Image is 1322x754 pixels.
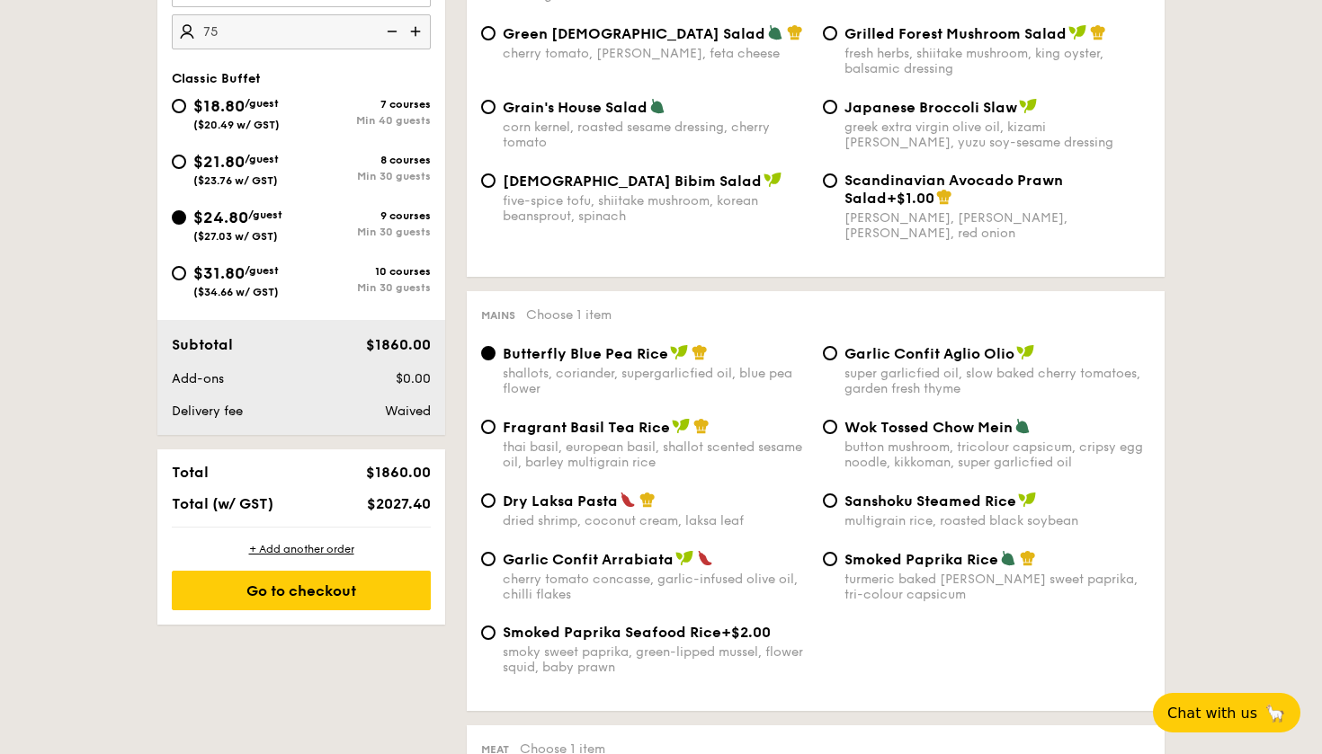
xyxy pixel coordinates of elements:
input: $18.80/guest($20.49 w/ GST)7 coursesMin 40 guests [172,99,186,113]
input: Grilled Forest Mushroom Saladfresh herbs, shiitake mushroom, king oyster, balsamic dressing [823,26,837,40]
div: + Add another order [172,542,431,556]
span: $0.00 [396,371,431,386]
span: Delivery fee [172,404,243,419]
img: icon-vegan.f8ff3823.svg [675,550,693,566]
span: /guest [245,153,279,165]
img: icon-vegan.f8ff3823.svg [764,172,782,188]
span: Chat with us [1167,705,1257,722]
span: Mains [481,309,515,322]
div: 9 courses [301,209,431,222]
span: ($27.03 w/ GST) [193,230,278,243]
div: multigrain rice, roasted black soybean [844,513,1150,528]
span: $2027.40 [367,495,431,512]
input: Smoked Paprika Seafood Rice+$2.00smoky sweet paprika, green-lipped mussel, flower squid, baby prawn [481,625,496,640]
div: super garlicfied oil, slow baked cherry tomatoes, garden fresh thyme [844,366,1150,396]
img: icon-chef-hat.a58ddaea.svg [1020,550,1036,566]
img: icon-vegetarian.fe4039eb.svg [649,98,665,114]
input: Garlic Confit Arrabiatacherry tomato concasse, garlic-infused olive oil, chilli flakes [481,552,496,566]
input: $24.80/guest($27.03 w/ GST)9 coursesMin 30 guests [172,210,186,225]
img: icon-chef-hat.a58ddaea.svg [639,492,656,508]
span: Smoked Paprika Seafood Rice [503,624,721,641]
input: Grain's House Saladcorn kernel, roasted sesame dressing, cherry tomato [481,100,496,114]
div: smoky sweet paprika, green-lipped mussel, flower squid, baby prawn [503,644,808,675]
img: icon-reduce.1d2dbef1.svg [377,14,404,49]
img: icon-chef-hat.a58ddaea.svg [1090,24,1106,40]
input: $31.80/guest($34.66 w/ GST)10 coursesMin 30 guests [172,266,186,280]
span: Grilled Forest Mushroom Salad [844,25,1067,42]
span: Japanese Broccoli Slaw [844,99,1017,116]
span: Wok Tossed Chow Mein [844,419,1013,436]
div: cherry tomato, [PERSON_NAME], feta cheese [503,46,808,61]
div: corn kernel, roasted sesame dressing, cherry tomato [503,120,808,150]
img: icon-spicy.37a8142b.svg [697,550,713,566]
span: Subtotal [172,336,233,353]
div: thai basil, european basil, shallot scented sesame oil, barley multigrain rice [503,439,808,470]
span: Dry Laksa Pasta [503,492,618,510]
span: ($34.66 w/ GST) [193,286,279,298]
span: ($20.49 w/ GST) [193,119,280,131]
span: $24.80 [193,208,248,227]
input: Number of guests [172,14,431,49]
span: Classic Buffet [172,71,261,86]
input: Fragrant Basil Tea Ricethai basil, european basil, shallot scented sesame oil, barley multigrain ... [481,420,496,434]
input: Wok Tossed Chow Meinbutton mushroom, tricolour capsicum, cripsy egg noodle, kikkoman, super garli... [823,420,837,434]
input: Scandinavian Avocado Prawn Salad+$1.00[PERSON_NAME], [PERSON_NAME], [PERSON_NAME], red onion [823,173,837,188]
img: icon-chef-hat.a58ddaea.svg [936,189,952,205]
input: [DEMOGRAPHIC_DATA] Bibim Saladfive-spice tofu, shiitake mushroom, korean beansprout, spinach [481,173,496,188]
div: five-spice tofu, shiitake mushroom, korean beansprout, spinach [503,193,808,224]
input: Garlic Confit Aglio Oliosuper garlicfied oil, slow baked cherry tomatoes, garden fresh thyme [823,346,837,360]
div: Go to checkout [172,571,431,610]
div: Min 30 guests [301,281,431,294]
div: [PERSON_NAME], [PERSON_NAME], [PERSON_NAME], red onion [844,210,1150,241]
span: ($23.76 w/ GST) [193,174,278,187]
input: Japanese Broccoli Slawgreek extra virgin olive oil, kizami [PERSON_NAME], yuzu soy-sesame dressing [823,100,837,114]
img: icon-chef-hat.a58ddaea.svg [692,344,708,360]
div: fresh herbs, shiitake mushroom, king oyster, balsamic dressing [844,46,1150,76]
img: icon-chef-hat.a58ddaea.svg [787,24,803,40]
span: $21.80 [193,152,245,172]
span: 🦙 [1264,703,1286,723]
span: $1860.00 [366,464,431,481]
span: Smoked Paprika Rice [844,551,998,568]
span: Total [172,464,209,481]
div: 7 courses [301,98,431,111]
input: Sanshoku Steamed Ricemultigrain rice, roasted black soybean [823,493,837,508]
div: greek extra virgin olive oil, kizami [PERSON_NAME], yuzu soy-sesame dressing [844,120,1150,150]
div: 10 courses [301,265,431,278]
div: dried shrimp, coconut cream, laksa leaf [503,513,808,528]
button: Chat with us🦙 [1153,693,1300,732]
img: icon-chef-hat.a58ddaea.svg [693,418,710,434]
span: Garlic Confit Arrabiata [503,551,674,568]
span: /guest [248,208,282,221]
div: Min 40 guests [301,114,431,127]
img: icon-vegetarian.fe4039eb.svg [1000,550,1016,566]
span: Sanshoku Steamed Rice [844,492,1016,510]
span: +$1.00 [887,190,934,207]
input: Smoked Paprika Riceturmeric baked [PERSON_NAME] sweet paprika, tri-colour capsicum [823,552,837,566]
span: [DEMOGRAPHIC_DATA] Bibim Salad [503,173,762,190]
span: Grain's House Salad [503,99,648,116]
img: icon-spicy.37a8142b.svg [620,492,636,508]
img: icon-vegan.f8ff3823.svg [1018,492,1036,508]
span: $31.80 [193,263,245,283]
span: Add-ons [172,371,224,386]
img: icon-add.58712e84.svg [404,14,431,49]
span: Total (w/ GST) [172,495,273,512]
img: icon-vegan.f8ff3823.svg [1019,98,1037,114]
img: icon-vegetarian.fe4039eb.svg [1014,418,1031,434]
div: 8 courses [301,154,431,166]
span: Waived [385,404,431,419]
span: $18.80 [193,96,245,116]
input: Butterfly Blue Pea Riceshallots, coriander, supergarlicfied oil, blue pea flower [481,346,496,360]
span: /guest [245,97,279,110]
img: icon-vegan.f8ff3823.svg [1068,24,1086,40]
span: +$2.00 [721,624,771,641]
span: Choose 1 item [526,307,612,323]
div: button mushroom, tricolour capsicum, cripsy egg noodle, kikkoman, super garlicfied oil [844,439,1150,470]
img: icon-vegetarian.fe4039eb.svg [767,24,783,40]
div: turmeric baked [PERSON_NAME] sweet paprika, tri-colour capsicum [844,572,1150,602]
input: $21.80/guest($23.76 w/ GST)8 coursesMin 30 guests [172,155,186,169]
img: icon-vegan.f8ff3823.svg [1016,344,1034,360]
span: $1860.00 [366,336,431,353]
input: Green [DEMOGRAPHIC_DATA] Saladcherry tomato, [PERSON_NAME], feta cheese [481,26,496,40]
